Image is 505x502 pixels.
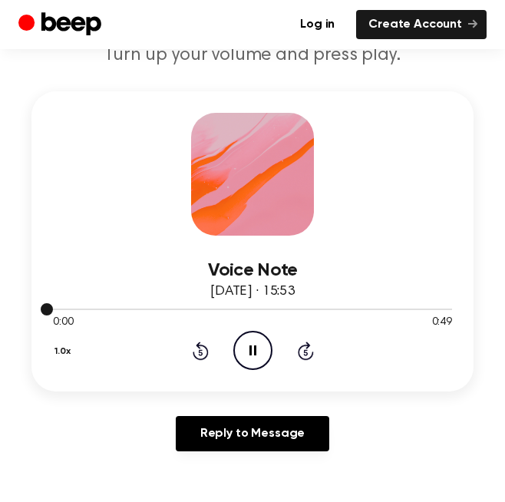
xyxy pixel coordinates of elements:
[53,260,452,281] h3: Voice Note
[18,10,105,40] a: Beep
[53,315,73,331] span: 0:00
[176,416,329,451] a: Reply to Message
[210,285,295,299] span: [DATE] · 15:53
[288,10,347,39] a: Log in
[356,10,487,39] a: Create Account
[18,44,487,67] p: Turn up your volume and press play.
[432,315,452,331] span: 0:49
[53,339,77,365] button: 1.0x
